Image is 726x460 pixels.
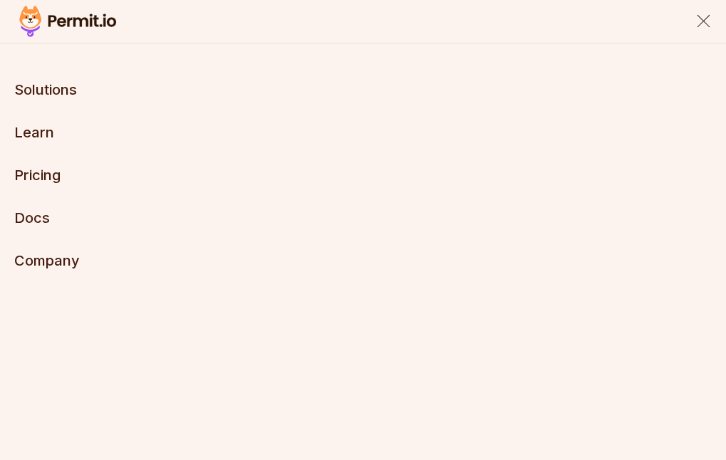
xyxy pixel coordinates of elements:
button: close menu [695,13,712,30]
button: Company [14,251,80,271]
a: Pricing [14,167,61,184]
img: Permit logo [14,3,121,40]
button: Learn [14,122,54,142]
button: Solutions [14,80,76,100]
a: Docs [14,209,49,226]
